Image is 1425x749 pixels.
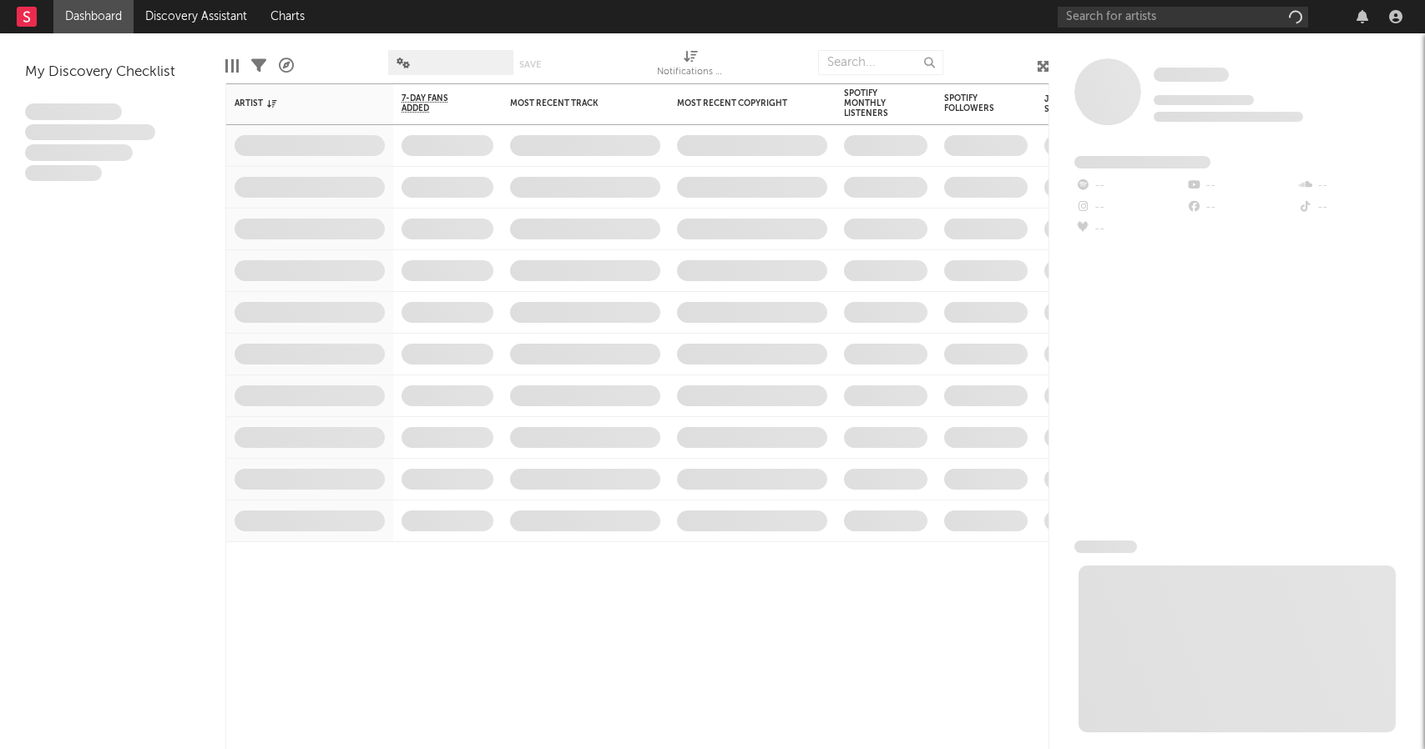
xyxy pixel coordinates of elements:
div: My Discovery Checklist [25,63,200,83]
div: -- [1074,175,1185,197]
span: Aliquam viverra [25,165,102,182]
div: Most Recent Copyright [677,98,802,108]
div: -- [1297,175,1408,197]
div: -- [1185,197,1296,219]
div: Notifications (Artist) [657,63,724,83]
span: 0 fans last week [1154,112,1303,122]
span: 7-Day Fans Added [402,93,468,113]
span: Fans Added by Platform [1074,156,1210,168]
div: Jump Score [1044,94,1086,114]
div: -- [1074,197,1185,219]
div: Filters [251,42,266,90]
div: -- [1185,175,1296,197]
div: Artist [235,98,360,108]
div: Notifications (Artist) [657,42,724,90]
div: Edit Columns [225,42,239,90]
span: Lorem ipsum dolor [25,103,122,120]
div: Spotify Monthly Listeners [844,88,902,118]
button: Save [519,60,541,69]
span: Tracking Since: [DATE] [1154,95,1254,105]
div: -- [1297,197,1408,219]
span: Some Artist [1154,68,1229,82]
input: Search... [818,50,943,75]
div: A&R Pipeline [279,42,294,90]
div: -- [1074,219,1185,240]
span: News Feed [1074,540,1137,553]
a: Some Artist [1154,67,1229,83]
div: Most Recent Track [510,98,635,108]
input: Search for artists [1058,7,1308,28]
div: Spotify Followers [944,93,1003,113]
span: Praesent ac interdum [25,144,133,161]
span: Integer aliquet in purus et [25,124,155,141]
